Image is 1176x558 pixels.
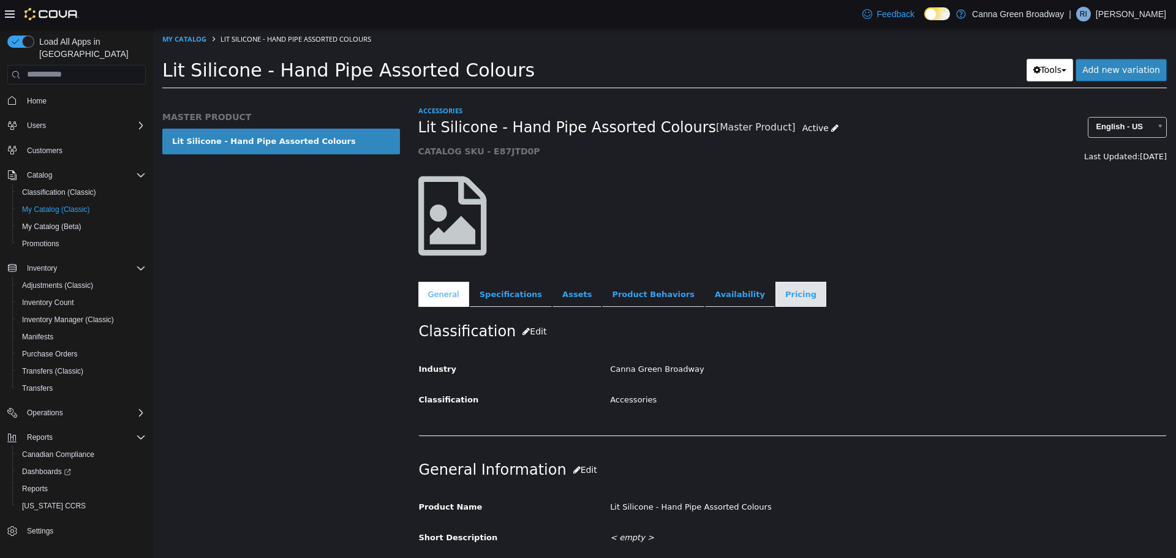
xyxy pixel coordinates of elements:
[22,118,51,133] button: Users
[17,347,83,361] a: Purchase Orders
[12,218,151,235] button: My Catalog (Beta)
[972,7,1064,21] p: Canna Green Broadway
[1076,7,1091,21] div: Raven Irwin
[22,501,86,511] span: [US_STATE] CCRS
[622,254,673,279] a: Pricing
[17,364,88,379] a: Transfers (Classic)
[22,93,146,108] span: Home
[22,187,96,197] span: Classification (Classic)
[22,168,146,183] span: Catalog
[265,78,309,87] a: Accessories
[413,431,451,453] button: Edit
[17,236,146,251] span: Promotions
[22,405,146,420] span: Operations
[399,254,448,279] a: Assets
[22,524,58,538] a: Settings
[17,447,99,462] a: Canadian Compliance
[1096,7,1166,21] p: [PERSON_NAME]
[27,121,46,130] span: Users
[22,261,62,276] button: Inventory
[448,469,1022,490] div: Lit Silicone - Hand Pipe Assorted Colours
[17,364,146,379] span: Transfers (Classic)
[22,118,146,133] span: Users
[22,143,146,158] span: Customers
[12,277,151,294] button: Adjustments (Classic)
[9,83,247,94] h5: MASTER PRODUCT
[9,100,247,126] a: Lit Silicone - Hand Pipe Assorted Colours
[2,167,151,184] button: Catalog
[877,8,914,20] span: Feedback
[935,89,997,108] span: English - US
[1080,7,1087,21] span: RI
[12,328,151,345] button: Manifests
[9,6,53,15] a: My Catalog
[12,311,151,328] button: Inventory Manager (Classic)
[22,430,58,445] button: Reports
[17,381,146,396] span: Transfers
[27,408,63,418] span: Operations
[2,117,151,134] button: Users
[22,467,71,477] span: Dashboards
[17,312,146,327] span: Inventory Manager (Classic)
[17,185,101,200] a: Classification (Classic)
[17,219,146,234] span: My Catalog (Beta)
[24,8,79,20] img: Cova
[449,254,551,279] a: Product Behaviors
[67,6,218,15] span: Lit Silicone - Hand Pipe Assorted Colours
[2,429,151,446] button: Reports
[931,124,987,133] span: Last Updated:
[22,366,83,376] span: Transfers (Classic)
[17,330,146,344] span: Manifests
[22,430,146,445] span: Reports
[17,236,64,251] a: Promotions
[22,222,81,232] span: My Catalog (Beta)
[22,523,146,538] span: Settings
[22,143,67,158] a: Customers
[9,31,382,53] span: Lit Silicone - Hand Pipe Assorted Colours
[17,464,76,479] a: Dashboards
[265,90,563,109] span: Lit Silicone - Hand Pipe Assorted Colours
[266,505,345,514] span: Short Description
[17,295,146,310] span: Inventory Count
[266,431,1014,453] h2: General Information
[17,202,146,217] span: My Catalog (Classic)
[17,278,146,293] span: Adjustments (Classic)
[17,499,91,513] a: [US_STATE] CCRS
[363,292,400,315] button: Edit
[22,168,57,183] button: Catalog
[563,95,643,105] small: [Master Product]
[266,292,1014,315] h2: Classification
[27,170,52,180] span: Catalog
[22,261,146,276] span: Inventory
[17,202,95,217] a: My Catalog (Classic)
[873,31,921,53] button: Tools
[448,499,1022,521] div: < empty >
[924,7,950,20] input: Dark Mode
[22,383,53,393] span: Transfers
[27,526,53,536] span: Settings
[22,94,51,108] a: Home
[17,330,58,344] a: Manifests
[17,381,58,396] a: Transfers
[12,345,151,363] button: Purchase Orders
[22,315,114,325] span: Inventory Manager (Classic)
[17,481,53,496] a: Reports
[935,89,1014,110] a: English - US
[27,146,62,156] span: Customers
[266,336,304,345] span: Industry
[2,404,151,421] button: Operations
[317,254,399,279] a: Specifications
[22,281,93,290] span: Adjustments (Classic)
[17,278,98,293] a: Adjustments (Classic)
[22,332,53,342] span: Manifests
[12,480,151,497] button: Reports
[987,124,1014,133] span: [DATE]
[12,235,151,252] button: Promotions
[1069,7,1071,21] p: |
[17,481,146,496] span: Reports
[17,499,146,513] span: Washington CCRS
[448,331,1022,352] div: Canna Green Broadway
[2,260,151,277] button: Inventory
[22,205,90,214] span: My Catalog (Classic)
[266,474,330,483] span: Product Name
